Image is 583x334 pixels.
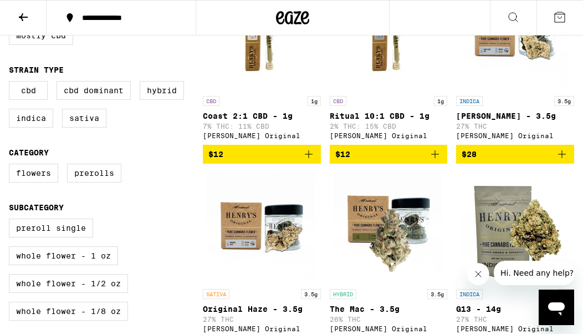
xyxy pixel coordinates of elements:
[558,289,574,299] p: 14g
[203,123,321,130] p: 7% THC: 11% CBD
[208,150,223,159] span: $12
[456,96,483,106] p: INDICA
[9,302,128,321] label: Whole Flower - 1/8 oz
[494,261,574,285] iframe: Message from company
[434,96,447,106] p: 1g
[203,305,321,313] p: Original Haze - 3.5g
[203,132,321,139] div: [PERSON_NAME] Original
[456,132,574,139] div: [PERSON_NAME] Original
[9,274,128,293] label: Whole Flower - 1/2 oz
[462,150,477,159] span: $28
[9,219,93,237] label: Preroll Single
[206,173,317,284] img: Henry's Original - Original Haze - 3.5g
[203,96,219,106] p: CBD
[539,290,574,325] iframe: Button to launch messaging window
[203,289,229,299] p: SATIVA
[427,289,447,299] p: 3.5g
[554,96,574,106] p: 3.5g
[203,145,321,164] button: Add to bag
[9,26,73,45] label: Mostly CBD
[9,246,118,265] label: Whole Flower - 1 oz
[456,289,483,299] p: INDICA
[330,145,448,164] button: Add to bag
[330,325,448,332] div: [PERSON_NAME] Original
[330,96,346,106] p: CBD
[9,109,53,128] label: Indica
[330,316,448,323] p: 26% THC
[456,305,574,313] p: G13 - 14g
[203,316,321,323] p: 27% THC
[456,316,574,323] p: 27% THC
[57,81,131,100] label: CBD Dominant
[308,96,321,106] p: 1g
[335,150,350,159] span: $12
[203,325,321,332] div: [PERSON_NAME] Original
[456,123,574,130] p: 27% THC
[330,305,448,313] p: The Mac - 3.5g
[456,145,574,164] button: Add to bag
[330,289,356,299] p: HYBRID
[301,289,321,299] p: 3.5g
[9,81,48,100] label: CBD
[9,65,64,74] legend: Strain Type
[62,109,106,128] label: Sativa
[9,148,49,157] legend: Category
[9,203,64,212] legend: Subcategory
[140,81,184,100] label: Hybrid
[456,112,574,120] p: [PERSON_NAME] - 3.5g
[330,132,448,139] div: [PERSON_NAME] Original
[67,164,121,183] label: Prerolls
[460,173,571,284] img: Henry's Original - G13 - 14g
[333,173,444,284] img: Henry's Original - The Mac - 3.5g
[467,263,489,285] iframe: Close message
[9,164,58,183] label: Flowers
[330,123,448,130] p: 2% THC: 15% CBD
[330,112,448,120] p: Ritual 10:1 CBD - 1g
[456,325,574,332] div: [PERSON_NAME] Original
[203,112,321,120] p: Coast 2:1 CBD - 1g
